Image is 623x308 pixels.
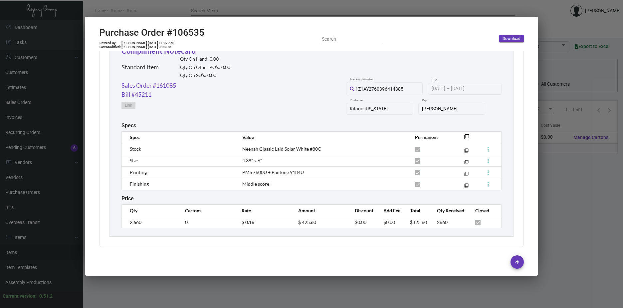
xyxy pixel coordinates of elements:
[469,205,501,216] th: Closed
[178,205,235,216] th: Cartons
[377,205,403,216] th: Add Fee
[355,86,403,92] span: 1Z1AY2760396414385
[180,56,230,62] h2: Qty On Hand: 0.00
[408,131,454,143] th: Permanent
[121,81,176,90] a: Sales Order #161085
[451,86,483,91] input: End date
[503,36,520,42] span: Download
[236,131,408,143] th: Value
[242,181,269,187] span: Middle score
[447,86,450,91] span: –
[432,86,445,91] input: Start date
[180,73,230,78] h2: Qty On SO’s: 0.00
[464,185,469,189] mat-icon: filter_none
[242,158,262,163] span: 4.38" x 6"
[99,41,121,45] td: Entered By:
[125,103,132,108] span: Link
[130,181,149,187] span: Finishing
[242,146,321,152] span: Neenah Classic Laid Solar White #80C
[99,27,204,38] h2: Purchase Order #106535
[39,293,53,300] div: 0.51.2
[242,169,304,175] span: PMS 7600U + Pantone 9184U
[464,136,469,141] mat-icon: filter_none
[180,65,230,70] h2: Qty On Other PO’s: 0.00
[121,122,136,129] h2: Specs
[464,173,469,177] mat-icon: filter_none
[464,161,469,166] mat-icon: filter_none
[3,293,37,300] div: Current version:
[437,219,448,225] span: 2660
[130,158,138,163] span: Size
[122,131,236,143] th: Spec
[121,46,196,55] a: Compliment Notecard
[355,219,366,225] span: $0.00
[383,219,395,225] span: $0.00
[430,205,469,216] th: Qty Received
[403,205,430,216] th: Total
[130,169,147,175] span: Printing
[121,195,134,202] h2: Price
[292,205,348,216] th: Amount
[121,41,174,45] td: [PERSON_NAME] [DATE] 11:07 AM
[121,102,135,109] button: Link
[235,205,292,216] th: Rate
[464,150,469,154] mat-icon: filter_none
[130,146,141,152] span: Stock
[499,35,524,42] button: Download
[121,45,174,49] td: [PERSON_NAME] [DATE] 3:08 PM
[121,90,151,99] a: Bill #45211
[410,219,427,225] span: $425.60
[348,205,377,216] th: Discount
[122,205,178,216] th: Qty
[121,64,159,71] h2: Standard Item
[99,45,121,49] td: Last Modified:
